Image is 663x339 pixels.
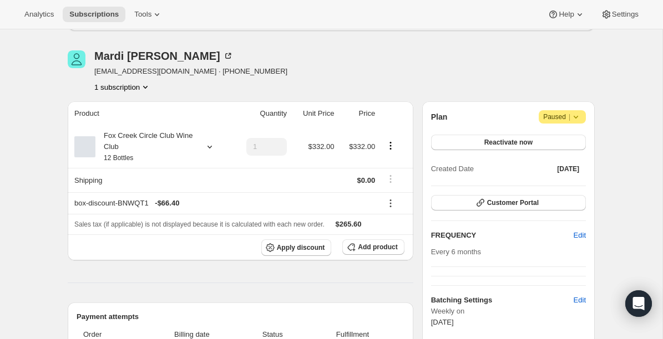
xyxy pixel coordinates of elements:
button: Analytics [18,7,60,22]
th: Quantity [231,101,290,126]
span: Sales tax (if applicable) is not displayed because it is calculated with each new order. [74,220,325,228]
span: $332.00 [308,142,334,151]
button: Reactivate now [431,135,586,150]
span: [DATE] [557,165,579,173]
span: [DATE] [431,318,454,326]
span: Settings [612,10,639,19]
span: $332.00 [349,142,375,151]
button: Product actions [382,140,399,152]
span: | [569,112,570,121]
span: Mardi Haselton [68,50,85,68]
button: Tools [128,7,169,22]
button: Customer Portal [431,195,586,210]
span: Customer Portal [487,198,539,207]
div: box-discount-BNWQT1 [74,198,375,209]
div: Open Intercom Messenger [625,290,652,317]
th: Product [68,101,231,126]
span: Apply discount [277,243,325,252]
th: Price [337,101,378,126]
small: 12 Bottles [104,154,133,162]
span: Subscriptions [69,10,119,19]
span: Paused [543,111,581,122]
span: Weekly on [431,306,586,317]
button: Edit [567,227,593,244]
button: Help [541,7,591,22]
h2: FREQUENCY [431,230,574,241]
span: [EMAIL_ADDRESS][DOMAIN_NAME] · [PHONE_NUMBER] [94,66,287,77]
span: Edit [574,230,586,241]
button: [DATE] [550,161,586,177]
span: Add product [358,243,397,251]
button: Shipping actions [382,173,399,185]
span: Created Date [431,163,474,174]
h6: Batching Settings [431,295,574,306]
span: Tools [134,10,151,19]
button: Product actions [94,81,151,93]
span: Analytics [24,10,54,19]
h2: Plan [431,111,448,122]
span: $265.60 [336,220,362,228]
span: Edit [574,295,586,306]
button: Subscriptions [63,7,125,22]
span: - $66.40 [155,198,179,209]
span: Reactivate now [484,138,533,147]
span: Every 6 months [431,248,481,256]
button: Edit [567,291,593,309]
button: Settings [594,7,645,22]
span: $0.00 [357,176,376,184]
button: Apply discount [261,239,332,256]
div: Fox Creek Circle Club Wine Club [95,130,195,163]
div: Mardi [PERSON_NAME] [94,50,234,61]
h2: Payment attempts [77,311,404,322]
th: Unit Price [290,101,337,126]
span: Help [559,10,574,19]
th: Shipping [68,168,231,192]
button: Add product [342,239,404,255]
